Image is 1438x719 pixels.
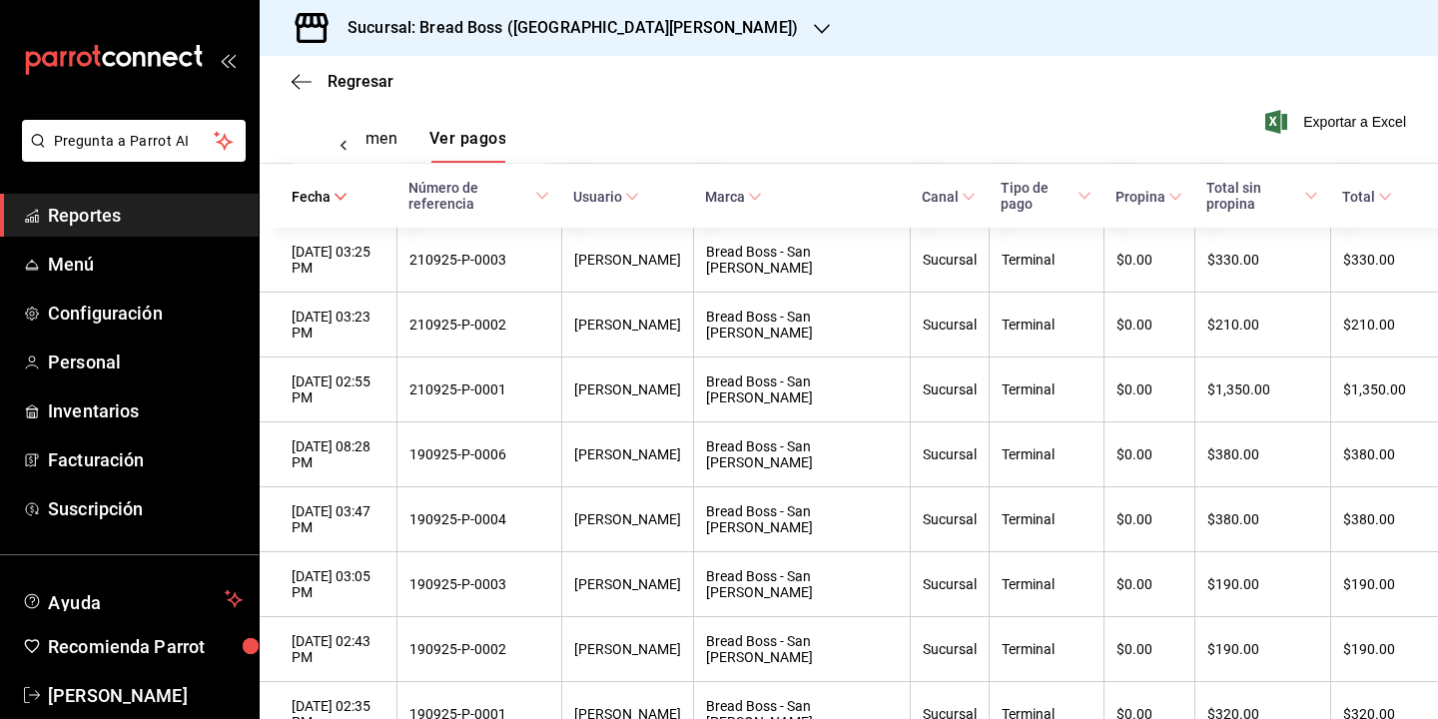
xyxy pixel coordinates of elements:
div: $0.00 [1116,446,1182,462]
button: Exportar a Excel [1269,110,1406,134]
span: Tipo de pago [1001,180,1090,212]
span: Pregunta a Parrot AI [54,131,215,152]
div: Terminal [1002,252,1090,268]
button: Pregunta a Parrot AI [22,120,246,162]
div: Bread Boss - San [PERSON_NAME] [706,568,898,600]
div: [DATE] 02:55 PM [292,373,384,405]
a: Pregunta a Parrot AI [14,145,246,166]
span: Usuario [573,189,639,205]
div: Bread Boss - San [PERSON_NAME] [706,503,898,535]
div: $0.00 [1116,252,1182,268]
div: navigation tabs [305,129,446,163]
span: Personal [48,349,243,375]
div: [DATE] 03:47 PM [292,503,384,535]
div: [DATE] 08:28 PM [292,438,384,470]
div: Sucursal [923,317,977,333]
div: [PERSON_NAME] [574,317,681,333]
div: Sucursal [923,576,977,592]
span: Configuración [48,300,243,327]
span: Número de referencia [408,180,549,212]
div: 210925-P-0001 [409,381,549,397]
div: [DATE] 02:43 PM [292,633,384,665]
div: $330.00 [1207,252,1318,268]
div: Bread Boss - San [PERSON_NAME] [706,633,898,665]
span: Canal [922,189,976,205]
div: Bread Boss - San [PERSON_NAME] [706,438,898,470]
div: $0.00 [1116,511,1182,527]
div: Sucursal [923,252,977,268]
div: $380.00 [1207,446,1318,462]
div: 190925-P-0004 [409,511,549,527]
div: $0.00 [1116,576,1182,592]
div: [DATE] 03:25 PM [292,244,384,276]
h3: Sucursal: Bread Boss ([GEOGRAPHIC_DATA][PERSON_NAME]) [332,16,798,40]
span: Propina [1115,189,1182,205]
div: $0.00 [1116,641,1182,657]
div: $1,350.00 [1343,381,1406,397]
div: Terminal [1002,511,1090,527]
span: Regresar [328,72,393,91]
div: [PERSON_NAME] [574,576,681,592]
div: $330.00 [1343,252,1406,268]
div: Sucursal [923,641,977,657]
div: 190925-P-0006 [409,446,549,462]
div: Sucursal [923,446,977,462]
div: $190.00 [1207,576,1318,592]
span: Inventarios [48,397,243,424]
span: Facturación [48,446,243,473]
div: Sucursal [923,511,977,527]
div: $380.00 [1207,511,1318,527]
div: [PERSON_NAME] [574,252,681,268]
div: $190.00 [1343,576,1406,592]
div: $1,350.00 [1207,381,1318,397]
div: [PERSON_NAME] [574,446,681,462]
div: $190.00 [1207,641,1318,657]
span: Menú [48,251,243,278]
div: $0.00 [1116,317,1182,333]
div: $190.00 [1343,641,1406,657]
div: [DATE] 03:23 PM [292,309,384,341]
div: Terminal [1002,641,1090,657]
div: [PERSON_NAME] [574,641,681,657]
div: Bread Boss - San [PERSON_NAME] [706,244,898,276]
div: Sucursal [923,381,977,397]
div: Terminal [1002,576,1090,592]
div: $0.00 [1116,381,1182,397]
div: [PERSON_NAME] [574,511,681,527]
div: Terminal [1002,381,1090,397]
div: $380.00 [1343,446,1406,462]
div: 210925-P-0003 [409,252,549,268]
div: $210.00 [1207,317,1318,333]
span: Marca [705,189,762,205]
span: [PERSON_NAME] [48,682,243,709]
div: [PERSON_NAME] [574,381,681,397]
button: open_drawer_menu [220,52,236,68]
button: Regresar [292,72,393,91]
div: Terminal [1002,446,1090,462]
button: Ver pagos [429,129,506,163]
span: Fecha [292,189,348,205]
div: [DATE] 03:05 PM [292,568,384,600]
div: 190925-P-0003 [409,576,549,592]
div: $210.00 [1343,317,1406,333]
span: Suscripción [48,495,243,522]
div: 190925-P-0002 [409,641,549,657]
span: Total [1342,189,1392,205]
span: Total sin propina [1206,180,1318,212]
div: Bread Boss - San [PERSON_NAME] [706,309,898,341]
span: Reportes [48,202,243,229]
div: 210925-P-0002 [409,317,549,333]
span: Recomienda Parrot [48,633,243,660]
div: Terminal [1002,317,1090,333]
div: $380.00 [1343,511,1406,527]
div: Bread Boss - San [PERSON_NAME] [706,373,898,405]
span: Ayuda [48,587,217,611]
